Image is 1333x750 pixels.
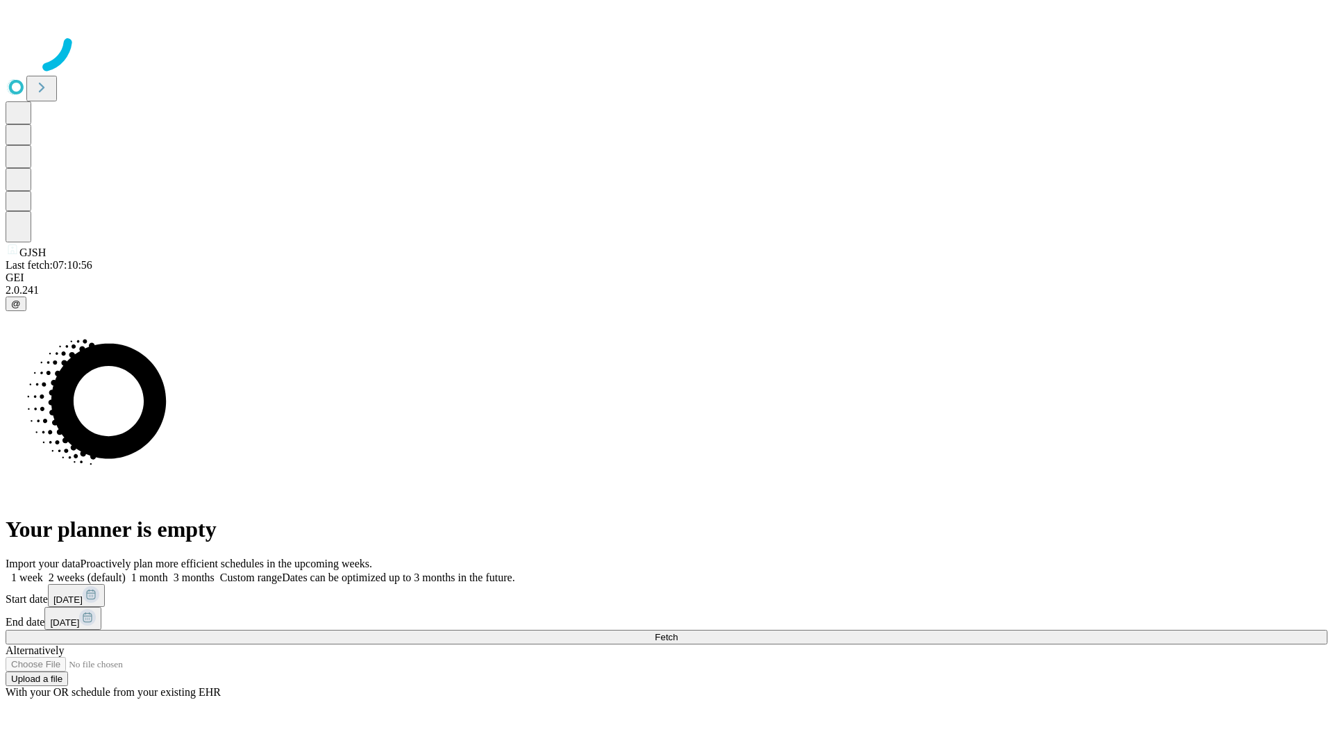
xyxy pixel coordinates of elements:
[6,517,1327,542] h1: Your planner is empty
[655,632,678,642] span: Fetch
[6,584,1327,607] div: Start date
[6,686,221,698] span: With your OR schedule from your existing EHR
[6,672,68,686] button: Upload a file
[220,572,282,583] span: Custom range
[6,630,1327,644] button: Fetch
[6,272,1327,284] div: GEI
[49,572,126,583] span: 2 weeks (default)
[53,594,83,605] span: [DATE]
[44,607,101,630] button: [DATE]
[6,607,1327,630] div: End date
[11,299,21,309] span: @
[6,259,92,271] span: Last fetch: 07:10:56
[282,572,514,583] span: Dates can be optimized up to 3 months in the future.
[81,558,372,569] span: Proactively plan more efficient schedules in the upcoming weeks.
[11,572,43,583] span: 1 week
[6,284,1327,297] div: 2.0.241
[48,584,105,607] button: [DATE]
[6,558,81,569] span: Import your data
[131,572,168,583] span: 1 month
[19,247,46,258] span: GJSH
[50,617,79,628] span: [DATE]
[6,297,26,311] button: @
[174,572,215,583] span: 3 months
[6,644,64,656] span: Alternatively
